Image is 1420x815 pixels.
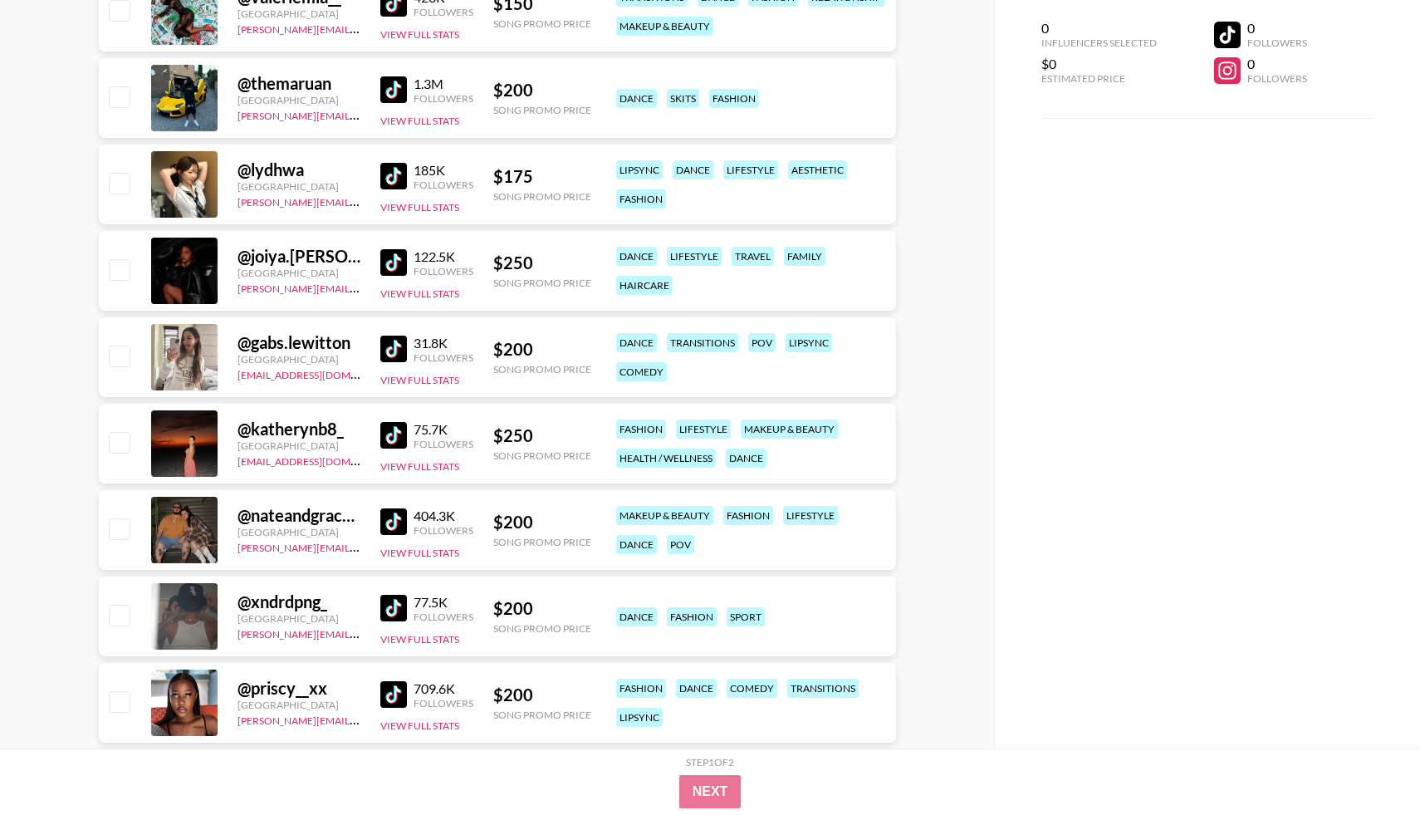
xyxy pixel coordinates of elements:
[667,333,738,352] div: transitions
[1041,72,1157,85] div: Estimated Price
[783,506,838,525] div: lifestyle
[616,449,716,468] div: health / wellness
[414,248,473,265] div: 122.5K
[723,506,773,525] div: fashion
[414,351,473,364] div: Followers
[493,512,591,533] div: $ 200
[237,106,562,122] a: [PERSON_NAME][EMAIL_ADDRESS][PERSON_NAME][DOMAIN_NAME]
[414,6,473,18] div: Followers
[1247,56,1307,72] div: 0
[616,607,657,626] div: dance
[616,189,666,209] div: fashion
[380,115,459,127] button: View Full Stats
[380,460,459,473] button: View Full Stats
[380,595,407,621] img: TikTok
[237,612,360,625] div: [GEOGRAPHIC_DATA]
[748,333,776,352] div: pov
[493,80,591,101] div: $ 200
[493,253,591,273] div: $ 250
[380,374,459,386] button: View Full Stats
[237,332,360,353] div: @ gabs.lewitton
[616,160,663,179] div: lipsync
[380,508,407,535] img: TikTok
[237,246,360,267] div: @ joiya.[PERSON_NAME]
[732,247,774,266] div: travel
[380,633,459,646] button: View Full Stats
[380,547,459,559] button: View Full Stats
[414,697,473,709] div: Followers
[1247,37,1307,49] div: Followers
[676,420,731,439] div: lifestyle
[686,756,734,768] div: Step 1 of 2
[237,592,360,612] div: @ xndrdpng_
[380,249,407,276] img: TikTok
[788,160,847,179] div: aesthetic
[493,363,591,376] div: Song Promo Price
[237,439,360,452] div: [GEOGRAPHIC_DATA]
[784,247,825,266] div: family
[414,508,473,524] div: 404.3K
[1041,20,1157,37] div: 0
[667,535,694,554] div: pov
[237,267,360,279] div: [GEOGRAPHIC_DATA]
[414,76,473,92] div: 1.3M
[380,719,459,732] button: View Full Stats
[667,89,699,108] div: skits
[741,420,838,439] div: makeup & beauty
[616,333,657,352] div: dance
[616,535,657,554] div: dance
[237,505,360,526] div: @ nateandgraceofficial
[786,333,832,352] div: lipsync
[616,89,657,108] div: dance
[493,104,591,116] div: Song Promo Price
[237,279,562,295] a: [PERSON_NAME][EMAIL_ADDRESS][PERSON_NAME][DOMAIN_NAME]
[237,353,360,366] div: [GEOGRAPHIC_DATA]
[493,166,591,187] div: $ 175
[237,538,483,554] a: [PERSON_NAME][EMAIL_ADDRESS][DOMAIN_NAME]
[667,247,722,266] div: lifestyle
[380,422,407,449] img: TikTok
[709,89,759,108] div: fashion
[237,160,360,180] div: @ lydhwa
[616,506,713,525] div: makeup & beauty
[237,678,360,699] div: @ priscy__xx
[1337,732,1400,795] iframe: Drift Widget Chat Controller
[414,611,473,623] div: Followers
[1041,56,1157,72] div: $0
[493,190,591,203] div: Song Promo Price
[616,247,657,266] div: dance
[380,336,407,362] img: TikTok
[237,452,404,468] a: [EMAIL_ADDRESS][DOMAIN_NAME]
[493,536,591,548] div: Song Promo Price
[673,160,713,179] div: dance
[380,28,459,41] button: View Full Stats
[414,265,473,277] div: Followers
[414,524,473,537] div: Followers
[414,421,473,438] div: 75.7K
[616,17,713,36] div: makeup & beauty
[616,708,663,727] div: lipsync
[493,277,591,289] div: Song Promo Price
[616,276,673,295] div: haircare
[237,193,483,209] a: [PERSON_NAME][EMAIL_ADDRESS][DOMAIN_NAME]
[414,179,473,191] div: Followers
[493,425,591,446] div: $ 250
[676,679,717,698] div: dance
[493,17,591,30] div: Song Promo Price
[667,607,717,626] div: fashion
[414,594,473,611] div: 77.5K
[380,681,407,708] img: TikTok
[237,73,360,94] div: @ themaruan
[616,362,667,381] div: comedy
[237,526,360,538] div: [GEOGRAPHIC_DATA]
[1247,20,1307,37] div: 0
[237,20,483,36] a: [PERSON_NAME][EMAIL_ADDRESS][DOMAIN_NAME]
[616,679,666,698] div: fashion
[380,201,459,214] button: View Full Stats
[237,711,483,727] a: [PERSON_NAME][EMAIL_ADDRESS][DOMAIN_NAME]
[679,775,742,808] button: Next
[493,598,591,619] div: $ 200
[380,76,407,103] img: TikTok
[237,699,360,711] div: [GEOGRAPHIC_DATA]
[1247,72,1307,85] div: Followers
